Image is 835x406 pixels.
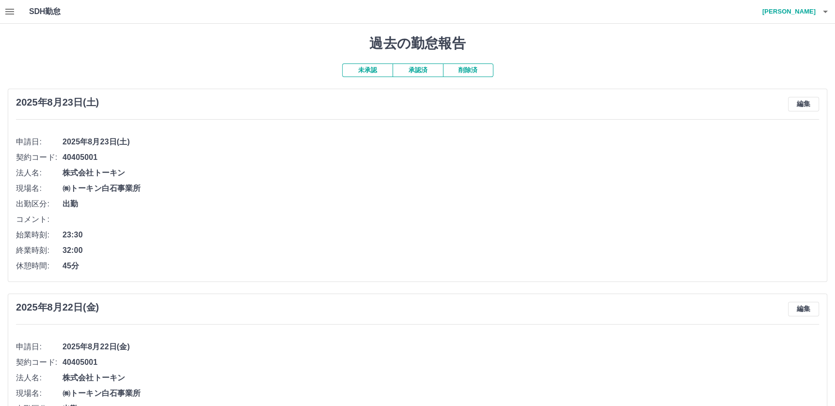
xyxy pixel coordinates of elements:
[16,260,63,272] span: 休憩時間:
[63,357,819,368] span: 40405001
[788,97,819,111] button: 編集
[8,35,827,52] h1: 過去の勤怠報告
[63,260,819,272] span: 45分
[16,302,99,313] h3: 2025年8月22日(金)
[342,63,393,77] button: 未承認
[443,63,493,77] button: 削除済
[63,167,819,179] span: 株式会社トーキン
[16,357,63,368] span: 契約コード:
[16,136,63,148] span: 申請日:
[63,245,819,256] span: 32:00
[16,97,99,108] h3: 2025年8月23日(土)
[63,136,819,148] span: 2025年8月23日(土)
[16,245,63,256] span: 終業時刻:
[63,372,819,384] span: 株式会社トーキン
[16,372,63,384] span: 法人名:
[63,341,819,353] span: 2025年8月22日(金)
[63,198,819,210] span: 出勤
[16,183,63,194] span: 現場名:
[63,183,819,194] span: ㈱トーキン白石事業所
[63,229,819,241] span: 23:30
[16,198,63,210] span: 出勤区分:
[63,152,819,163] span: 40405001
[16,229,63,241] span: 始業時刻:
[16,388,63,399] span: 現場名:
[16,167,63,179] span: 法人名:
[16,152,63,163] span: 契約コード:
[788,302,819,316] button: 編集
[393,63,443,77] button: 承認済
[16,341,63,353] span: 申請日:
[16,214,63,225] span: コメント:
[63,388,819,399] span: ㈱トーキン白石事業所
